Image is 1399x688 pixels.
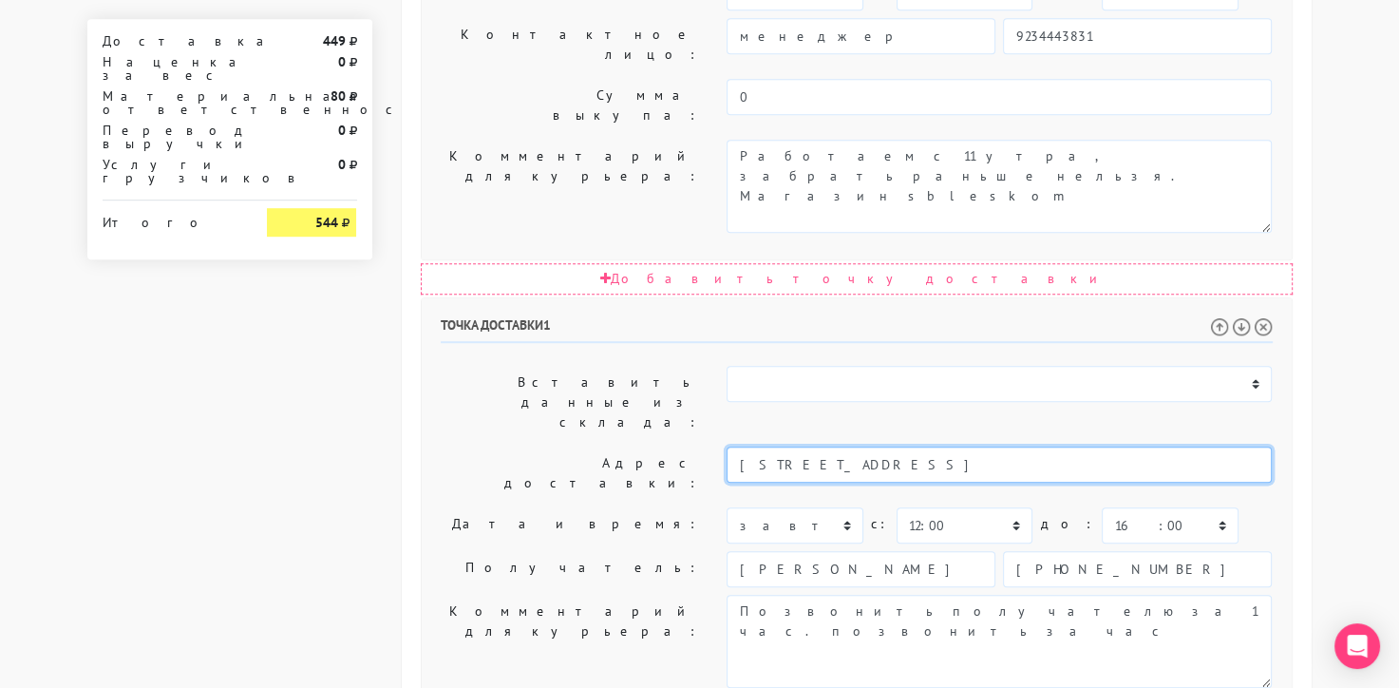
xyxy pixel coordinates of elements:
[543,316,551,334] span: 1
[426,18,713,71] label: Контактное лицо:
[337,122,345,139] strong: 0
[322,32,345,49] strong: 449
[330,87,345,105] strong: 80
[727,18,995,54] input: Имя
[337,53,345,70] strong: 0
[1003,551,1272,587] input: Телефон
[426,79,713,132] label: Сумма выкупа:
[314,214,337,231] strong: 544
[441,317,1273,343] h6: Точка доставки
[88,89,254,116] div: Материальная ответственность
[727,595,1272,688] textarea: Позвонить получателю за 1 час. позвонить за час
[426,507,713,544] label: Дата и время:
[727,551,995,587] input: Имя
[426,551,713,587] label: Получатель:
[871,507,889,541] label: c:
[426,595,713,688] label: Комментарий для курьера:
[426,140,713,233] label: Комментарий для курьера:
[426,447,713,500] label: Адрес доставки:
[337,156,345,173] strong: 0
[88,55,254,82] div: Наценка за вес
[88,158,254,184] div: Услуги грузчиков
[88,34,254,48] div: Доставка
[88,124,254,150] div: Перевод выручки
[103,208,239,229] div: Итого
[426,366,713,439] label: Вставить данные из склада:
[1040,507,1094,541] label: до:
[1334,623,1380,669] div: Open Intercom Messenger
[1003,18,1272,54] input: Телефон
[421,263,1293,295] div: Добавить точку доставки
